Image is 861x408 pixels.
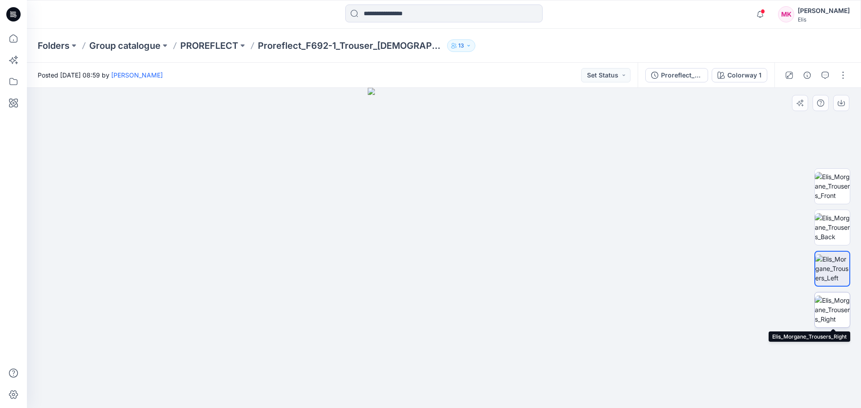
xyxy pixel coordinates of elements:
div: MK [778,6,794,22]
button: Details [800,68,814,82]
button: 13 [447,39,475,52]
img: Elis_Morgane_Trousers_Right [815,296,850,324]
a: [PERSON_NAME] [111,71,163,79]
button: Proreflect_F692-1_Trouser_[DEMOGRAPHIC_DATA] [645,68,708,82]
p: 13 [458,41,464,51]
div: Proreflect_F692-1_Trouser_[DEMOGRAPHIC_DATA] [661,70,702,80]
img: Elis_Morgane_Trousers_Front [815,172,850,200]
div: Elis [798,16,850,23]
img: Elis_Morgane_Trousers_Left [815,254,849,283]
div: [PERSON_NAME] [798,5,850,16]
a: Folders [38,39,70,52]
div: Colorway 1 [727,70,761,80]
p: Proreflect_F692-1_Trouser_[DEMOGRAPHIC_DATA] [258,39,444,52]
span: Posted [DATE] 08:59 by [38,70,163,80]
a: Group catalogue [89,39,161,52]
button: Colorway 1 [712,68,767,82]
a: PROREFLECT [180,39,238,52]
img: Elis_Morgane_Trousers_Back [815,213,850,241]
img: eyJhbGciOiJIUzI1NiIsImtpZCI6IjAiLCJzbHQiOiJzZXMiLCJ0eXAiOiJKV1QifQ.eyJkYXRhIjp7InR5cGUiOiJzdG9yYW... [368,88,520,408]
